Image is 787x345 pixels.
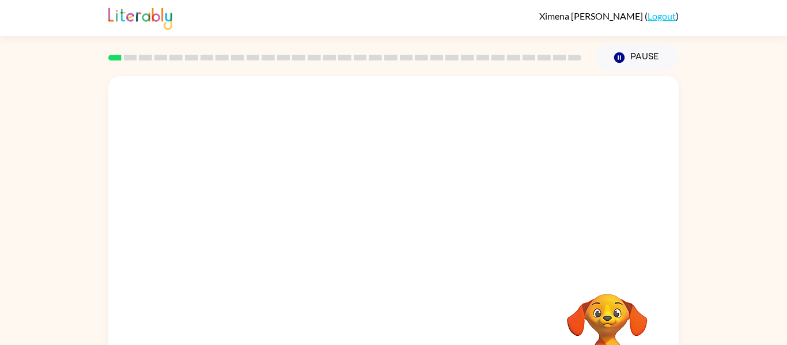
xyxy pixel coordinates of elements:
img: Literably [108,5,172,30]
a: Logout [648,10,676,21]
button: Pause [595,44,679,71]
div: ( ) [539,10,679,21]
span: Ximena [PERSON_NAME] [539,10,645,21]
